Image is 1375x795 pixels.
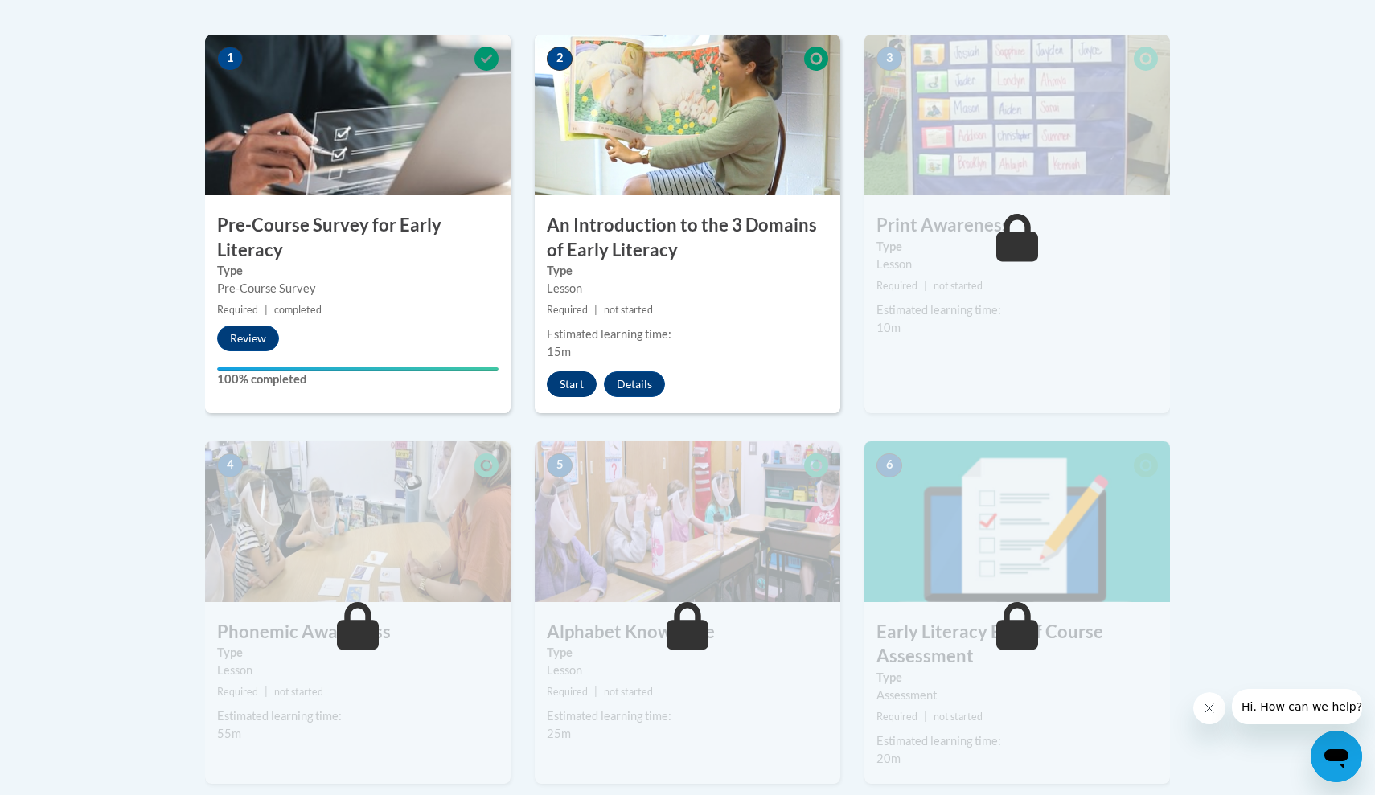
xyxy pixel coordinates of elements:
span: Required [876,711,917,723]
div: Assessment [876,686,1158,704]
h3: Pre-Course Survey for Early Literacy [205,213,511,263]
h3: Early Literacy End of Course Assessment [864,620,1170,670]
label: Type [876,238,1158,256]
div: Estimated learning time: [876,301,1158,319]
img: Course Image [535,441,840,602]
span: Required [547,304,588,316]
iframe: Close message [1193,692,1225,724]
label: Type [547,644,828,662]
div: Lesson [547,280,828,297]
iframe: Button to launch messaging window [1311,731,1362,782]
span: not started [274,686,323,698]
div: Estimated learning time: [876,732,1158,750]
span: Required [876,280,917,292]
span: not started [604,304,653,316]
h3: An Introduction to the 3 Domains of Early Literacy [535,213,840,263]
span: 5 [547,453,573,477]
img: Course Image [864,441,1170,602]
img: Course Image [205,35,511,195]
label: Type [547,262,828,280]
span: not started [934,280,983,292]
span: 4 [217,453,243,477]
div: Estimated learning time: [547,326,828,343]
span: not started [934,711,983,723]
img: Course Image [864,35,1170,195]
label: Type [876,669,1158,686]
span: 20m [876,752,901,765]
span: | [594,304,597,316]
img: Course Image [535,35,840,195]
span: Required [217,304,258,316]
button: Review [217,326,279,351]
span: 3 [876,47,902,71]
span: 2 [547,47,573,71]
div: Pre-Course Survey [217,280,499,297]
div: Estimated learning time: [547,707,828,725]
div: Lesson [876,256,1158,273]
span: 55m [217,727,241,740]
span: | [265,686,268,698]
div: Lesson [547,662,828,679]
label: 100% completed [217,371,499,388]
span: | [265,304,268,316]
div: Your progress [217,367,499,371]
span: | [924,711,927,723]
div: Estimated learning time: [217,707,499,725]
span: 6 [876,453,902,477]
button: Start [547,371,597,397]
span: 15m [547,345,571,359]
div: Lesson [217,662,499,679]
label: Type [217,644,499,662]
span: not started [604,686,653,698]
h3: Print Awareness [864,213,1170,238]
span: | [594,686,597,698]
button: Details [604,371,665,397]
span: 25m [547,727,571,740]
img: Course Image [205,441,511,602]
span: completed [274,304,322,316]
span: Required [217,686,258,698]
h3: Phonemic Awareness [205,620,511,645]
span: 1 [217,47,243,71]
span: | [924,280,927,292]
h3: Alphabet Knowledge [535,620,840,645]
span: 10m [876,321,901,334]
label: Type [217,262,499,280]
iframe: Message from company [1232,689,1362,724]
span: Required [547,686,588,698]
